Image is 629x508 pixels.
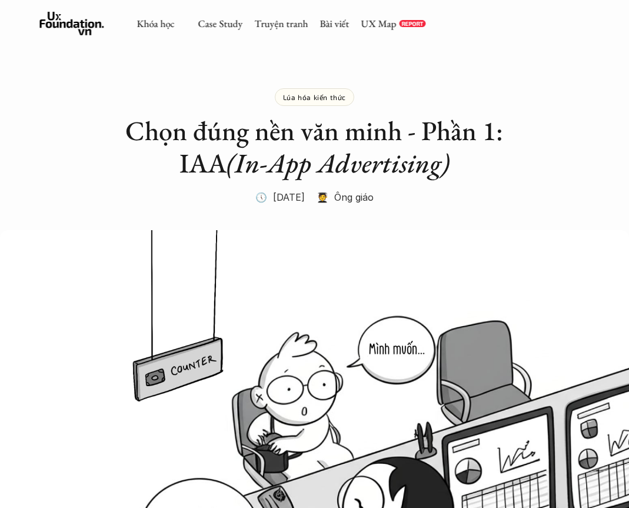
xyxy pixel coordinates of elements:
[317,188,374,206] p: 🧑‍🎓 Ông giáo
[137,17,174,30] a: Khóa học
[254,17,308,30] a: Truyện tranh
[361,17,396,30] a: UX Map
[320,17,349,30] a: Bài viết
[401,20,423,27] p: REPORT
[227,145,450,181] em: (In-App Advertising)
[283,93,346,101] p: Lúa hóa kiến thức
[255,188,305,206] p: 🕔 [DATE]
[399,20,425,27] a: REPORT
[94,115,534,180] h2: Chọn đúng nền văn minh - Phần 1: IAA
[198,17,242,30] a: Case Study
